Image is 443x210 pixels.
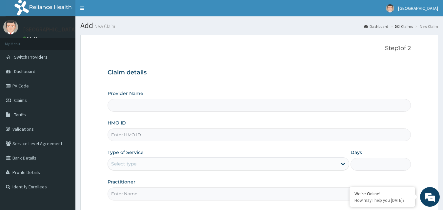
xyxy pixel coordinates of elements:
small: New Claim [93,24,115,29]
span: Switch Providers [14,54,48,60]
img: User Image [3,20,18,34]
input: Enter HMO ID [108,128,411,141]
label: Days [351,149,362,156]
a: Claims [395,24,413,29]
label: Practitioner [108,179,135,185]
span: Tariffs [14,112,26,118]
label: Provider Name [108,90,143,97]
p: Step 1 of 2 [108,45,411,52]
h1: Add [80,21,438,30]
span: Claims [14,97,27,103]
p: [GEOGRAPHIC_DATA] [23,27,77,32]
h3: Claim details [108,69,411,76]
a: Dashboard [364,24,388,29]
label: Type of Service [108,149,144,156]
label: HMO ID [108,120,126,126]
input: Enter Name [108,187,411,200]
img: User Image [386,4,394,12]
a: Online [23,36,39,40]
span: Dashboard [14,68,35,74]
div: We're Online! [354,191,410,197]
div: Select type [111,161,136,167]
p: How may I help you today? [354,198,410,203]
span: [GEOGRAPHIC_DATA] [398,5,438,11]
li: New Claim [413,24,438,29]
